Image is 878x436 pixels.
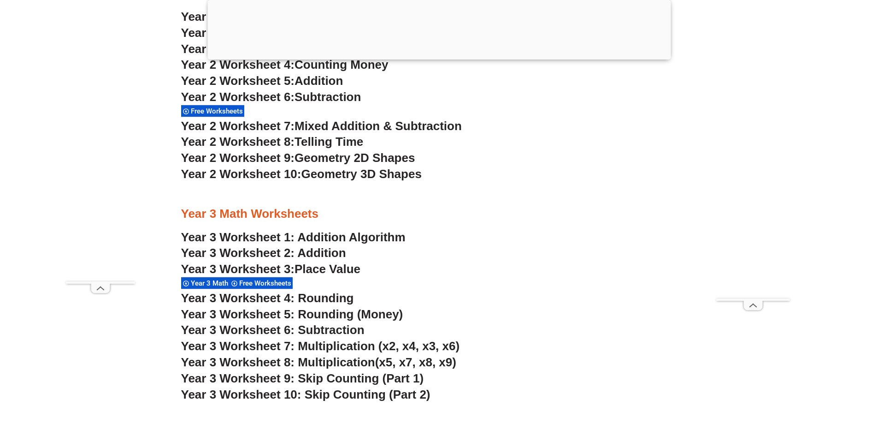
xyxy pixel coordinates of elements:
a: Year 2 Worksheet 10:Geometry 3D Shapes [181,167,422,181]
iframe: Advertisement [66,22,135,281]
a: Year 2 Worksheet 1:Skip Counting [181,10,376,24]
a: Year 2 Worksheet 9:Geometry 2D Shapes [181,151,415,165]
span: Year 2 Worksheet 3: [181,42,295,56]
div: Free Worksheets [181,105,244,117]
a: Year 2 Worksheet 2:Place Value [181,26,361,40]
a: Year 2 Worksheet 5:Addition [181,74,343,88]
span: Addition [295,74,343,88]
span: Telling Time [295,135,363,149]
span: Free Worksheets [191,107,246,115]
a: Year 2 Worksheet 8:Telling Time [181,135,364,149]
span: Geometry 3D Shapes [301,167,421,181]
a: Year 3 Worksheet 10: Skip Counting (Part 2) [181,388,430,401]
a: Year 2 Worksheet 4:Counting Money [181,58,389,72]
span: Counting Money [295,58,389,72]
span: Year 2 Worksheet 2: [181,26,295,40]
span: Year 2 Worksheet 5: [181,74,295,88]
a: Year 3 Worksheet 7: Multiplication (x2, x4, x3, x6) [181,339,460,353]
a: Year 2 Worksheet 7:Mixed Addition & Subtraction [181,119,462,133]
span: Year 2 Worksheet 10: [181,167,301,181]
span: Year 3 Worksheet 3: [181,262,295,276]
a: Year 2 Worksheet 3:Rounding [181,42,351,56]
iframe: Chat Widget [725,332,878,436]
span: Year 2 Worksheet 9: [181,151,295,165]
a: Year 3 Worksheet 1: Addition Algorithm [181,230,406,244]
h3: Year 3 Math Worksheets [181,206,697,222]
a: Year 2 Worksheet 6:Subtraction [181,90,361,104]
span: Year 3 Worksheet 8: Multiplication [181,355,375,369]
iframe: Advertisement [716,22,790,299]
a: Year 3 Worksheet 3:Place Value [181,262,361,276]
div: Year 3 Math [181,277,230,289]
span: Year 2 Worksheet 4: [181,58,295,72]
span: Year 3 Math [191,279,231,287]
span: Year 2 Worksheet 1: [181,10,295,24]
a: Year 3 Worksheet 9: Skip Counting (Part 1) [181,371,424,385]
span: Free Worksheets [239,279,294,287]
a: Year 3 Worksheet 5: Rounding (Money) [181,307,403,321]
div: Free Worksheets [230,277,293,289]
span: (x5, x7, x8, x9) [375,355,456,369]
span: Year 2 Worksheet 7: [181,119,295,133]
a: Year 3 Worksheet 2: Addition [181,246,346,260]
a: Year 3 Worksheet 4: Rounding [181,291,354,305]
span: Year 2 Worksheet 8: [181,135,295,149]
a: Year 3 Worksheet 6: Subtraction [181,323,365,337]
span: Place Value [295,262,360,276]
span: Geometry 2D Shapes [295,151,415,165]
span: Subtraction [295,90,361,104]
span: Year 2 Worksheet 6: [181,90,295,104]
a: Year 3 Worksheet 8: Multiplication(x5, x7, x8, x9) [181,355,456,369]
span: Mixed Addition & Subtraction [295,119,462,133]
